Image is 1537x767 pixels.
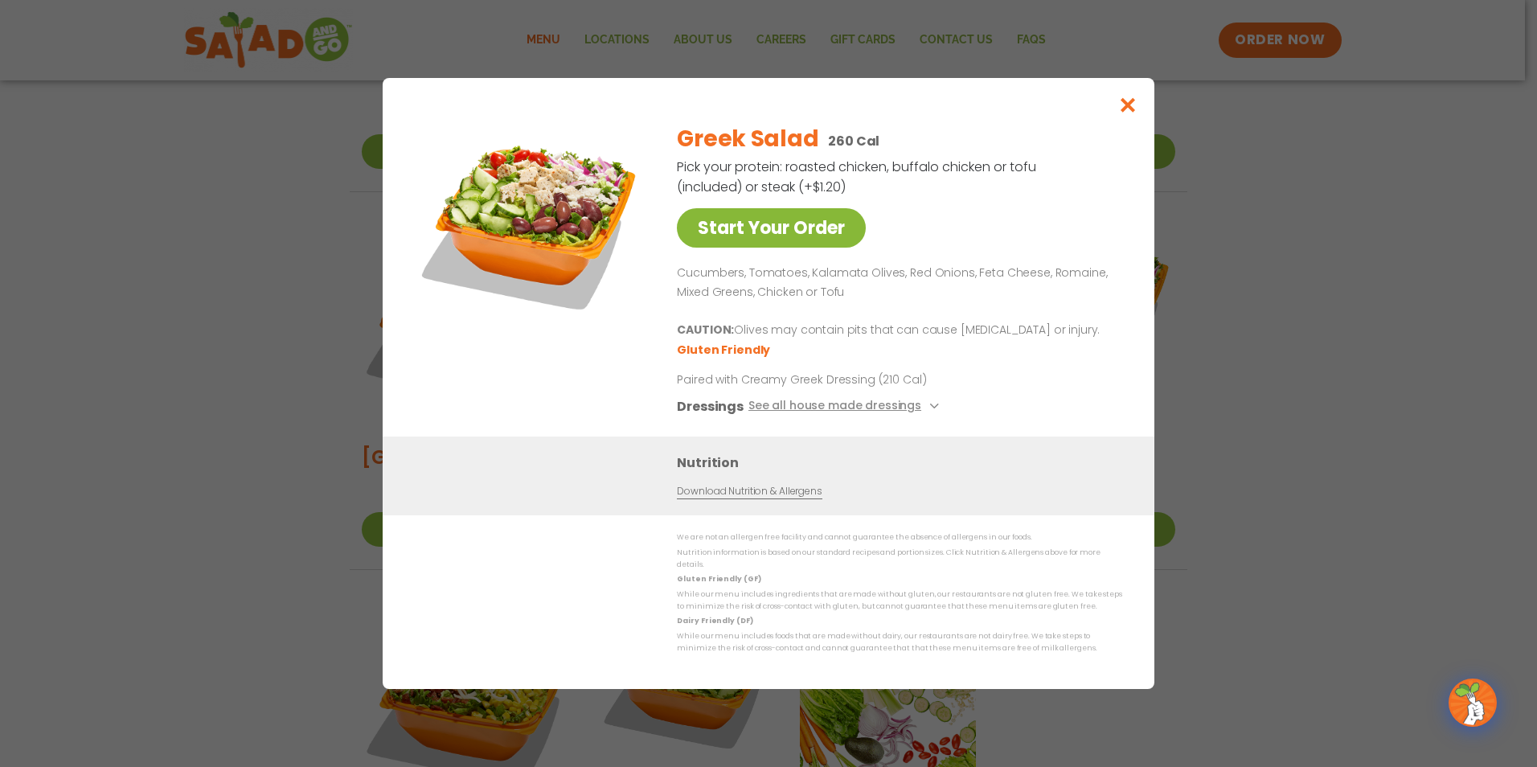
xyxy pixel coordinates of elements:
[677,122,818,156] h2: Greek Salad
[677,264,1116,302] p: Cucumbers, Tomatoes, Kalamata Olives, Red Onions, Feta Cheese, Romaine, Mixed Greens, Chicken or ...
[828,131,879,151] p: 260 Cal
[1102,78,1154,132] button: Close modal
[677,547,1122,572] p: Nutrition information is based on our standard recipes and portion sizes. Click Nutrition & Aller...
[677,589,1122,613] p: While our menu includes ingredients that are made without gluten, our restaurants are not gluten ...
[1450,680,1495,725] img: wpChatIcon
[677,157,1039,197] p: Pick your protein: roasted chicken, buffalo chicken or tofu (included) or steak (+$1.20)
[748,396,944,416] button: See all house made dressings
[677,630,1122,654] p: While our menu includes foods that are made without dairy, our restaurants are not dairy free. We...
[677,208,866,248] a: Start Your Order
[677,396,744,416] h3: Dressings
[677,342,773,359] li: Gluten Friendly
[677,484,822,499] a: Download Nutrition & Allergens
[419,110,644,335] img: Featured product photo for Greek Salad
[677,371,974,388] p: Paired with Creamy Greek Dressing (210 Cal)
[677,453,1130,473] h3: Nutrition
[677,531,1122,543] p: We are not an allergen free facility and cannot guarantee the absence of allergens in our foods.
[677,616,752,625] strong: Dairy Friendly (DF)
[677,574,760,584] strong: Gluten Friendly (GF)
[677,322,734,338] b: CAUTION:
[677,321,1116,340] p: Olives may contain pits that can cause [MEDICAL_DATA] or injury.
